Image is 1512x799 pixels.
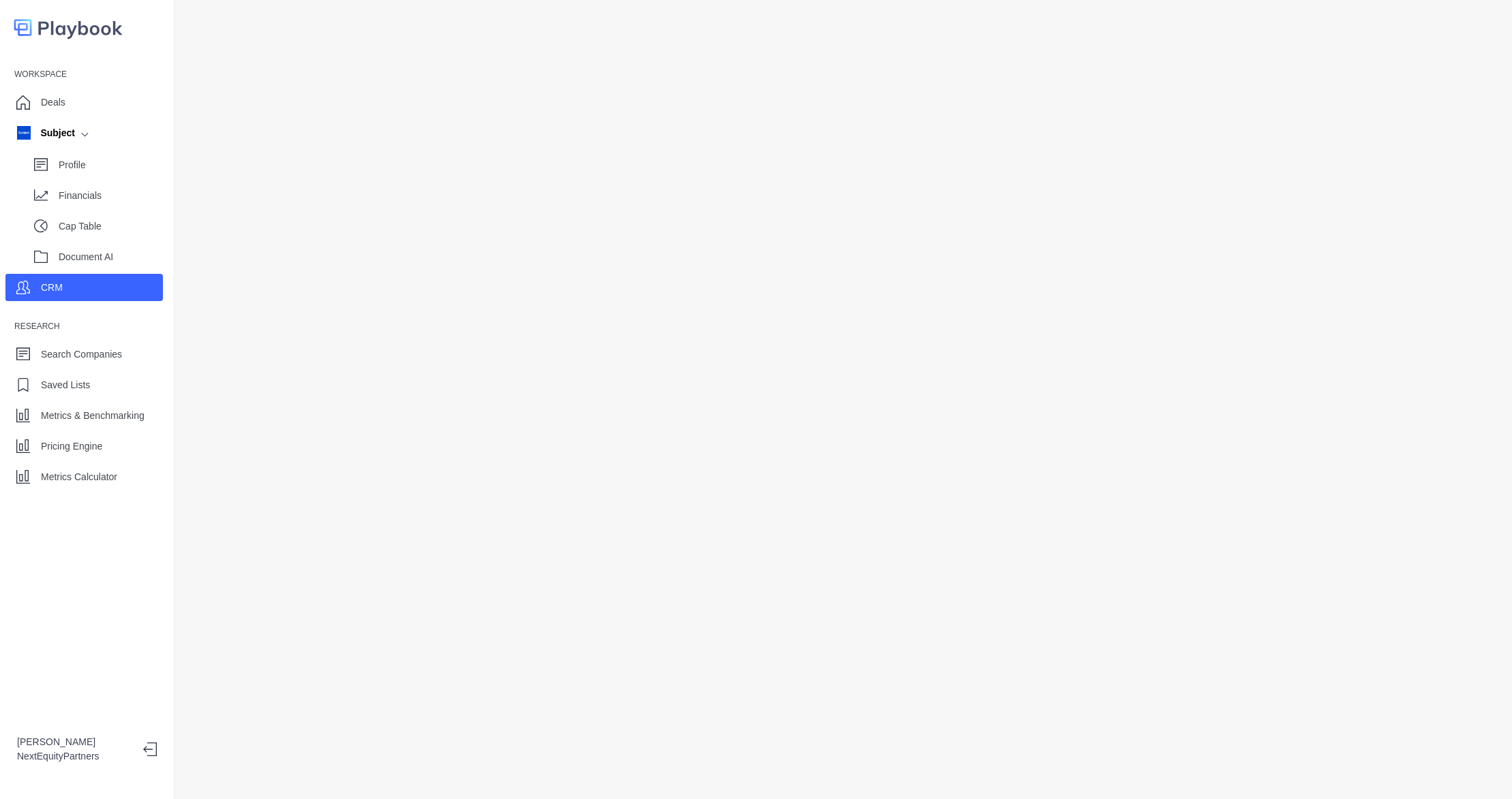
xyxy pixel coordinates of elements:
[17,126,31,140] img: company image
[196,14,1490,785] iframe: CRM Dashboard
[41,95,65,110] p: Deals
[14,14,123,42] img: logo-colored
[59,250,163,264] p: Document AI
[41,347,122,362] p: Search Companies
[41,470,117,484] p: Metrics Calculator
[41,439,102,454] p: Pricing Engine
[41,281,63,295] p: CRM
[17,126,75,140] div: Subject
[59,189,163,203] p: Financials
[41,378,90,392] p: Saved Lists
[59,158,163,172] p: Profile
[41,409,145,423] p: Metrics & Benchmarking
[17,735,132,749] p: [PERSON_NAME]
[59,219,163,234] p: Cap Table
[17,749,132,764] p: NextEquityPartners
